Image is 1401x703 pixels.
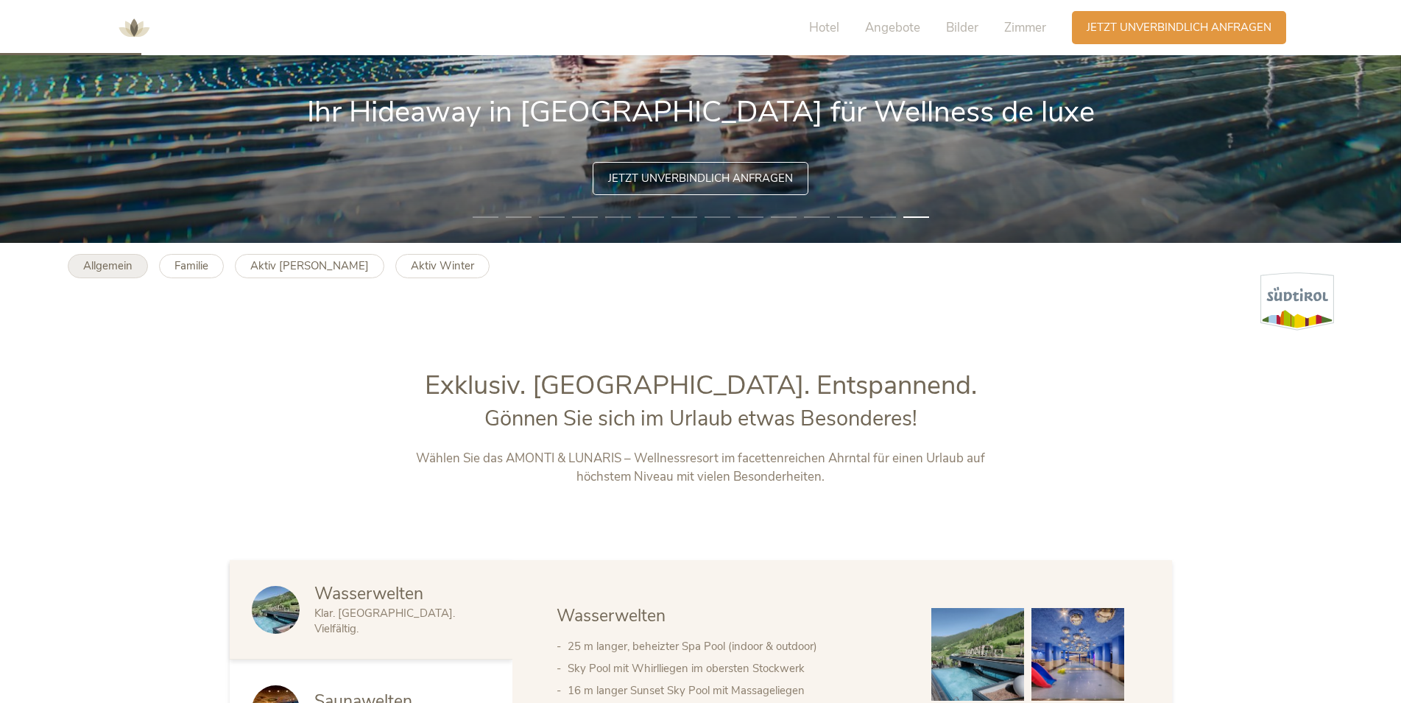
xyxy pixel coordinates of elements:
span: Hotel [809,19,839,36]
b: Aktiv [PERSON_NAME] [250,258,369,273]
span: Klar. [GEOGRAPHIC_DATA]. Vielfältig. [314,606,455,636]
a: Allgemein [68,254,148,278]
span: Zimmer [1004,19,1046,36]
li: 16 m langer Sunset Sky Pool mit Massageliegen [568,679,902,702]
span: Bilder [946,19,978,36]
span: Angebote [865,19,920,36]
img: AMONTI & LUNARIS Wellnessresort [112,6,156,50]
span: Jetzt unverbindlich anfragen [608,171,793,186]
span: Wasserwelten [314,582,423,605]
b: Allgemein [83,258,133,273]
span: Wasserwelten [557,604,666,627]
p: Wählen Sie das AMONTI & LUNARIS – Wellnessresort im facettenreichen Ahrntal für einen Urlaub auf ... [393,449,1008,487]
a: Aktiv [PERSON_NAME] [235,254,384,278]
li: Sky Pool mit Whirlliegen im obersten Stockwerk [568,657,902,679]
a: Aktiv Winter [395,254,490,278]
a: Familie [159,254,224,278]
a: AMONTI & LUNARIS Wellnessresort [112,22,156,32]
span: Jetzt unverbindlich anfragen [1087,20,1271,35]
span: Gönnen Sie sich im Urlaub etwas Besonderes! [484,404,917,433]
li: 25 m langer, beheizter Spa Pool (indoor & outdoor) [568,635,902,657]
img: Südtirol [1260,272,1334,331]
b: Familie [174,258,208,273]
b: Aktiv Winter [411,258,474,273]
span: Exklusiv. [GEOGRAPHIC_DATA]. Entspannend. [425,367,977,403]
